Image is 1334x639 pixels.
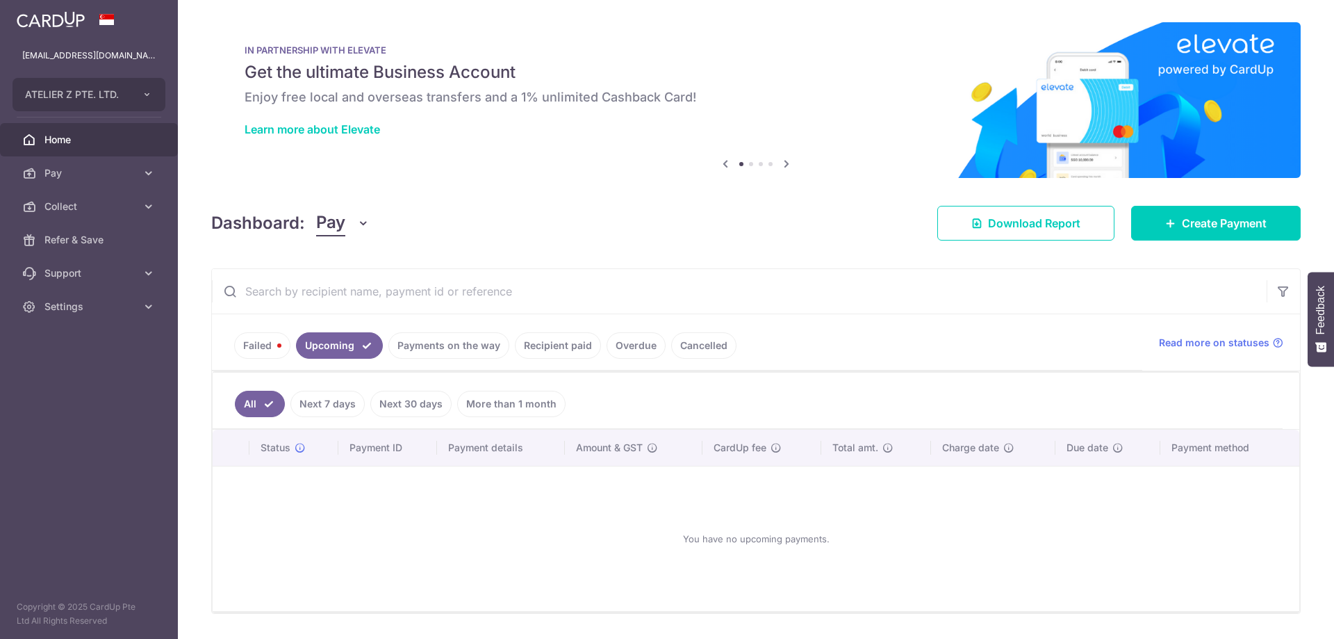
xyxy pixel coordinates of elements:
[235,391,285,417] a: All
[457,391,566,417] a: More than 1 month
[937,206,1114,241] a: Download Report
[1160,430,1299,466] th: Payment method
[388,332,509,359] a: Payments on the way
[17,11,85,28] img: CardUp
[245,122,380,136] a: Learn more about Elevate
[671,332,736,359] a: Cancelled
[211,211,305,236] h4: Dashboard:
[832,441,878,455] span: Total amt.
[296,332,383,359] a: Upcoming
[44,300,136,314] span: Settings
[576,441,643,455] span: Amount & GST
[338,430,437,466] th: Payment ID
[31,10,60,22] span: Help
[1308,272,1334,366] button: Feedback - Show survey
[1067,441,1108,455] span: Due date
[1131,206,1301,241] a: Create Payment
[245,45,1267,56] p: IN PARTNERSHIP WITH ELEVATE
[1182,215,1267,232] span: Create Payment
[13,78,165,111] button: ATELIER Z PTE. LTD.
[316,210,345,236] span: Pay
[229,478,1283,600] div: You have no upcoming payments.
[316,210,370,236] button: Pay
[245,89,1267,106] h6: Enjoy free local and overseas transfers and a 1% unlimited Cashback Card!
[1159,336,1269,350] span: Read more on statuses
[44,266,136,280] span: Support
[44,233,136,247] span: Refer & Save
[261,441,290,455] span: Status
[437,430,565,466] th: Payment details
[22,49,156,63] p: [EMAIL_ADDRESS][DOMAIN_NAME]
[44,200,136,213] span: Collect
[212,269,1267,314] input: Search by recipient name, payment id or reference
[607,332,666,359] a: Overdue
[290,391,365,417] a: Next 7 days
[25,88,128,102] span: ATELIER Z PTE. LTD.
[1159,336,1283,350] a: Read more on statuses
[234,332,290,359] a: Failed
[988,215,1080,232] span: Download Report
[44,133,136,147] span: Home
[245,61,1267,83] h5: Get the ultimate Business Account
[370,391,452,417] a: Next 30 days
[44,166,136,180] span: Pay
[714,441,766,455] span: CardUp fee
[515,332,601,359] a: Recipient paid
[942,441,999,455] span: Charge date
[211,22,1301,178] img: Renovation banner
[1315,286,1327,334] span: Feedback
